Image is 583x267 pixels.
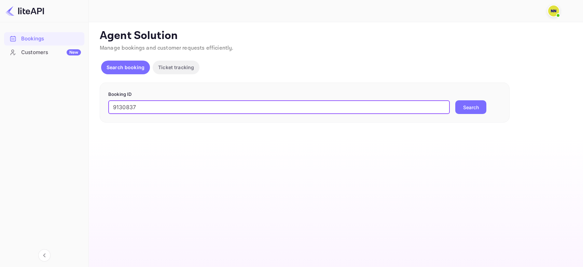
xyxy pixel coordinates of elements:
button: Collapse navigation [38,249,51,262]
p: Agent Solution [100,29,571,43]
img: LiteAPI logo [5,5,44,16]
div: Customers [21,49,81,56]
a: CustomersNew [4,46,84,59]
p: Search booking [107,64,144,71]
img: N/A N/A [548,5,559,16]
p: Booking ID [108,91,501,98]
input: Enter Booking ID (e.g., 63782194) [108,100,450,114]
button: Search [455,100,486,114]
a: Bookings [4,32,84,45]
div: New [67,49,81,55]
span: Manage bookings and customer requests efficiently. [100,44,234,52]
p: Ticket tracking [158,64,194,71]
div: CustomersNew [4,46,84,59]
div: Bookings [21,35,81,43]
